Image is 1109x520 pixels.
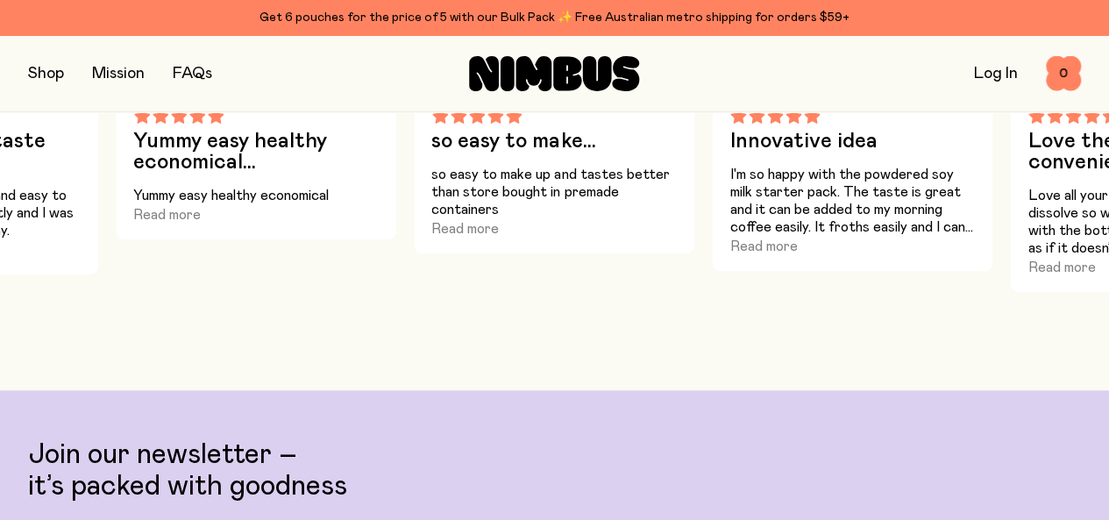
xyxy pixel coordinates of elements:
[431,166,677,218] p: so easy to make up and tastes better than store bought in premade containers
[92,66,145,82] a: Mission
[28,7,1081,28] div: Get 6 pouches for the price of 5 with our Bulk Pack ✨ Free Australian metro shipping for orders $59+
[133,131,379,173] h3: Yummy easy healthy economical...
[729,166,975,236] p: I'm so happy with the powdered soy milk starter pack. The taste is great and it can be added to m...
[133,204,201,225] button: Read more
[729,236,797,257] button: Read more
[431,218,499,239] button: Read more
[974,66,1018,82] a: Log In
[173,66,212,82] a: FAQs
[28,439,1081,502] p: Join our newsletter – it’s packed with goodness
[133,187,379,204] p: Yummy easy healthy economical
[1046,56,1081,91] button: 0
[729,131,975,152] h3: Innovative idea
[431,131,677,152] h3: so easy to make...
[1027,257,1095,278] button: Read more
